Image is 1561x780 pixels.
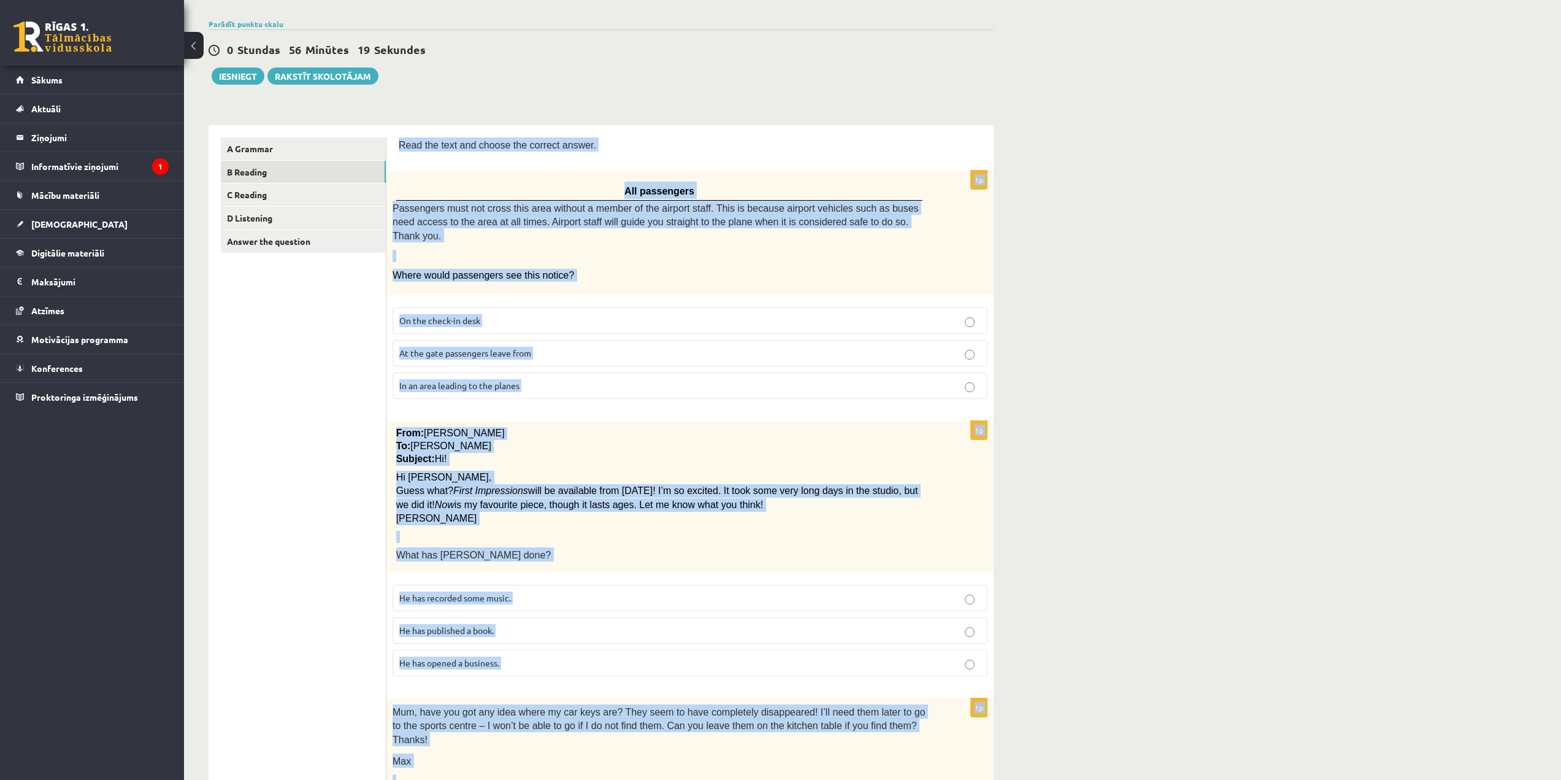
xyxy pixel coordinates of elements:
[31,363,83,374] span: Konferences
[289,42,301,56] span: 56
[965,660,975,670] input: He has opened a business.
[399,347,531,358] span: At the gate passengers leave from
[358,42,370,56] span: 19
[31,268,169,296] legend: Maksājumi
[209,19,283,29] a: Parādīt punktu skalu
[454,500,763,510] span: is my favourite piece, though it lasts ages. Let me know what you think!
[399,657,499,668] span: He has opened a business.
[31,103,61,114] span: Aktuāli
[31,247,104,258] span: Digitālie materiāli
[399,315,480,326] span: On the check-in desk
[31,334,128,345] span: Motivācijas programma
[13,21,112,52] a: Rīgas 1. Tālmācības vidusskola
[396,428,424,438] span: From:
[396,550,551,560] span: What has [PERSON_NAME] done?
[393,707,926,745] span: Mum, have you got any idea where my car keys are? They seem to have completely disappeared! I’ll ...
[31,218,128,230] span: [DEMOGRAPHIC_DATA]
[16,210,169,238] a: [DEMOGRAPHIC_DATA]
[965,350,975,360] input: At the gate passengers leave from
[399,625,494,636] span: He has published a book.
[399,140,596,150] span: Read the text and choose the correct answer.
[410,441,491,451] span: [PERSON_NAME]
[393,203,919,241] span: Passengers must not cross this area without a member of the airport staff. This is because airpor...
[965,317,975,327] input: On the check-in desk
[305,42,349,56] span: Minūtes
[393,270,574,280] span: Where would passengers see this notice?
[399,380,520,391] span: In an area leading to the planes
[435,454,447,464] span: Hi!
[393,756,411,766] span: Max
[31,152,169,180] legend: Informatīvie ziņojumi
[374,42,426,56] span: Sekundes
[16,296,169,325] a: Atzīmes
[221,137,386,160] a: A Grammar
[396,485,453,496] span: Guess what?
[970,420,988,440] p: 1p
[970,170,988,190] p: 1p
[267,68,378,85] a: Rakstīt skolotājam
[237,42,280,56] span: Stundas
[221,207,386,230] a: D Listening
[16,354,169,382] a: Konferences
[396,441,411,451] span: To:
[396,454,435,464] span: Subject:
[212,68,264,85] button: Iesniegt
[16,181,169,209] a: Mācību materiāli
[965,627,975,637] input: He has published a book.
[16,123,169,152] a: Ziņojumi
[16,152,169,180] a: Informatīvie ziņojumi1
[396,472,492,482] span: Hi [PERSON_NAME],
[624,186,694,196] span: All passengers
[16,383,169,411] a: Proktoringa izmēģinājums
[453,485,528,496] span: First Impressions
[31,305,64,316] span: Atzīmes
[152,158,169,175] i: 1
[221,183,386,206] a: C Reading
[16,95,169,123] a: Aktuāli
[396,485,918,509] span: will be available from [DATE]! I’m so excited. It took some very long days in the studio, but we ...
[31,74,63,85] span: Sākums
[16,239,169,267] a: Digitālie materiāli
[16,66,169,94] a: Sākums
[970,698,988,717] p: 1p
[221,161,386,183] a: B Reading
[965,382,975,392] input: In an area leading to the planes
[435,500,454,510] span: Now
[227,42,233,56] span: 0
[399,592,511,603] span: He has recorded some music.
[221,230,386,253] a: Answer the question
[16,268,169,296] a: Maksājumi
[424,428,505,438] span: [PERSON_NAME]
[396,513,477,523] span: [PERSON_NAME]
[16,325,169,353] a: Motivācijas programma
[31,392,138,403] span: Proktoringa izmēģinājums
[965,595,975,604] input: He has recorded some music.
[31,123,169,152] legend: Ziņojumi
[31,190,99,201] span: Mācību materiāli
